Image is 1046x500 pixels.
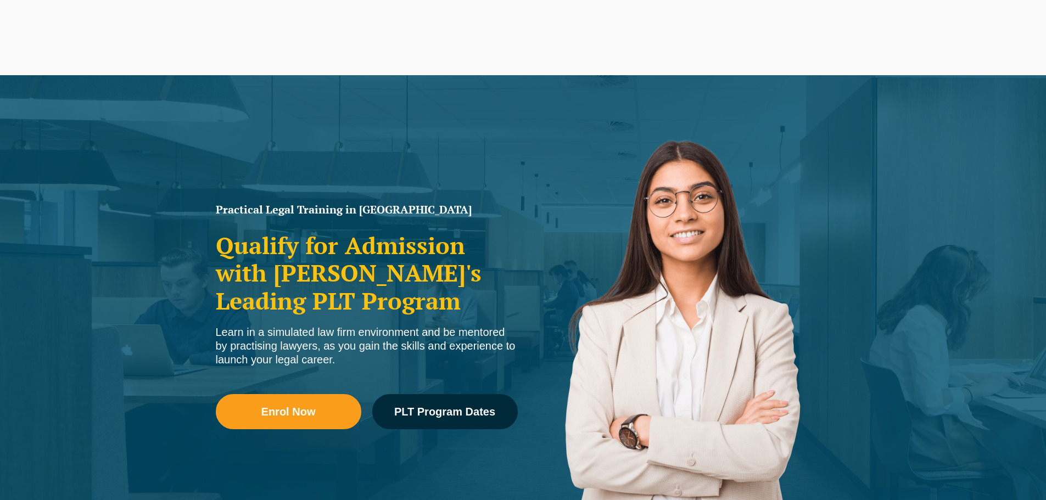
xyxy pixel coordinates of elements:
[216,204,518,215] h1: Practical Legal Training in [GEOGRAPHIC_DATA]
[394,406,495,417] span: PLT Program Dates
[216,325,518,367] div: Learn in a simulated law firm environment and be mentored by practising lawyers, as you gain the ...
[261,406,316,417] span: Enrol Now
[216,394,361,429] a: Enrol Now
[372,394,518,429] a: PLT Program Dates
[216,232,518,314] h2: Qualify for Admission with [PERSON_NAME]'s Leading PLT Program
